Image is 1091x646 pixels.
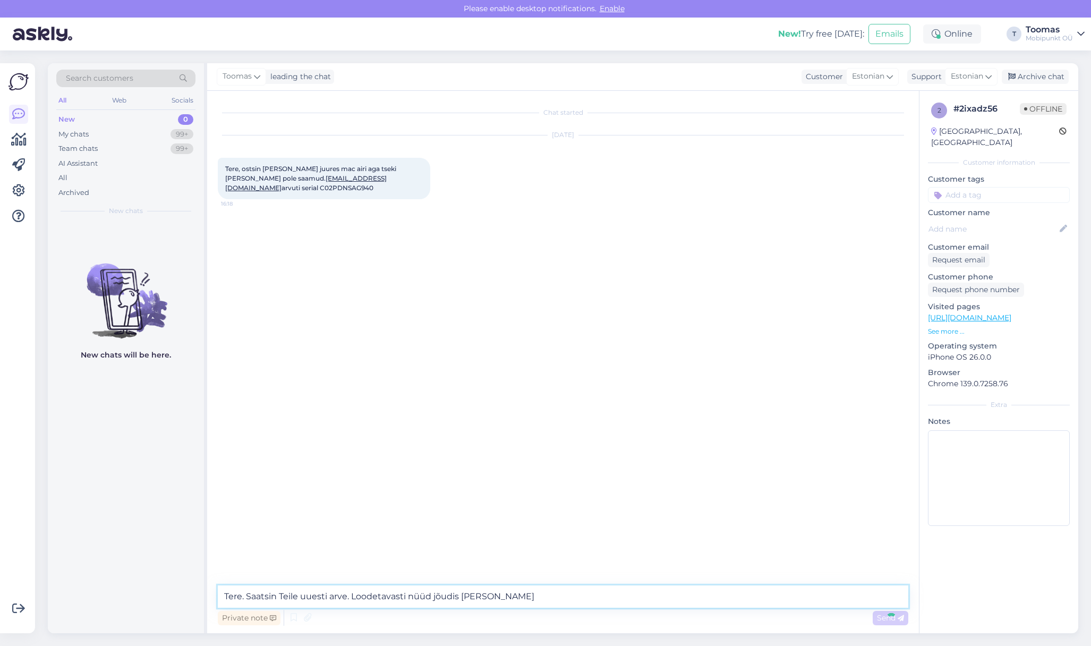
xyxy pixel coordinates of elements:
button: Emails [868,24,910,44]
div: New [58,114,75,125]
img: Askly Logo [8,72,29,92]
div: Support [907,71,942,82]
div: [GEOGRAPHIC_DATA], [GEOGRAPHIC_DATA] [931,126,1059,148]
span: Tere, ostsin [PERSON_NAME] juures mac airi aga tseki [PERSON_NAME] pole saamud. arvuti serial C02... [225,165,398,192]
span: Toomas [223,71,252,82]
div: Team chats [58,143,98,154]
p: Customer phone [928,271,1070,283]
div: Extra [928,400,1070,410]
div: Socials [169,93,195,107]
div: # 2ixadz56 [953,103,1020,115]
div: Archived [58,188,89,198]
div: My chats [58,129,89,140]
div: [DATE] [218,130,908,140]
div: Customer [802,71,843,82]
div: Request email [928,253,990,267]
input: Add a tag [928,187,1070,203]
img: No chats [48,244,204,340]
input: Add name [928,223,1058,235]
b: New! [778,29,801,39]
p: New chats will be here. [81,350,171,361]
div: AI Assistant [58,158,98,169]
span: Search customers [66,73,133,84]
div: 0 [178,114,193,125]
p: Chrome 139.0.7258.76 [928,378,1070,389]
a: [URL][DOMAIN_NAME] [928,313,1011,322]
span: 2 [937,106,941,114]
p: Notes [928,416,1070,427]
div: Toomas [1026,25,1073,34]
div: 99+ [171,129,193,140]
p: Customer tags [928,174,1070,185]
div: Request phone number [928,283,1024,297]
div: Archive chat [1002,70,1069,84]
div: Web [110,93,129,107]
div: T [1007,27,1021,41]
div: All [58,173,67,183]
p: Operating system [928,341,1070,352]
span: 16:18 [221,200,261,208]
div: Customer information [928,158,1070,167]
p: Customer email [928,242,1070,253]
p: Browser [928,367,1070,378]
a: ToomasMobipunkt OÜ [1026,25,1085,42]
div: Mobipunkt OÜ [1026,34,1073,42]
span: Enable [596,4,628,13]
div: Chat started [218,108,908,117]
p: Customer name [928,207,1070,218]
div: leading the chat [266,71,331,82]
p: iPhone OS 26.0.0 [928,352,1070,363]
div: Try free [DATE]: [778,28,864,40]
p: Visited pages [928,301,1070,312]
span: Offline [1020,103,1067,115]
span: Estonian [951,71,983,82]
span: Estonian [852,71,884,82]
span: New chats [109,206,143,216]
div: 99+ [171,143,193,154]
p: See more ... [928,327,1070,336]
div: Online [923,24,981,44]
div: All [56,93,69,107]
